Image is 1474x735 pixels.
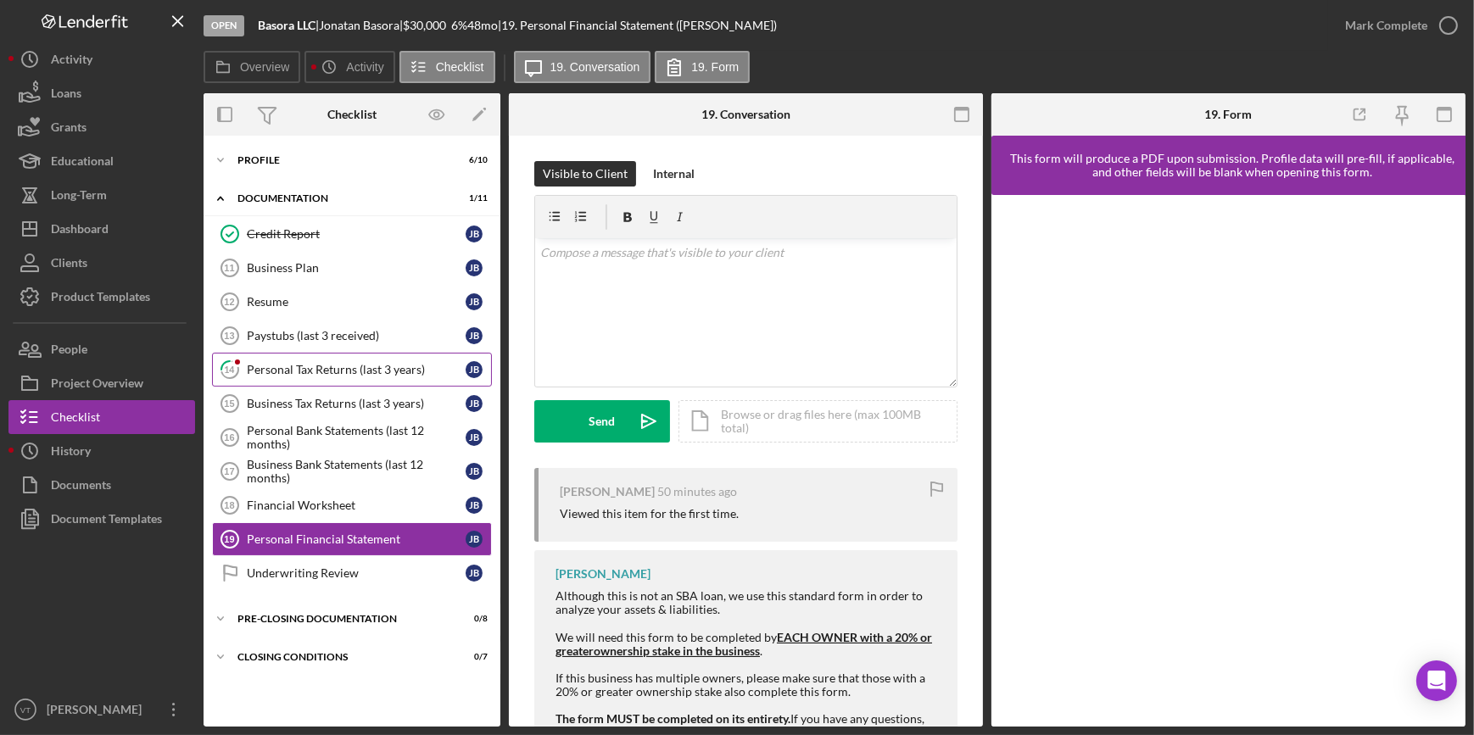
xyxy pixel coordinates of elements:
[247,424,466,451] div: Personal Bank Statements (last 12 months)
[466,293,483,310] div: J B
[399,51,495,83] button: Checklist
[8,693,195,727] button: VT[PERSON_NAME]
[204,51,300,83] button: Overview
[457,193,488,203] div: 1 / 11
[1328,8,1466,42] button: Mark Complete
[1204,108,1252,121] div: 19. Form
[212,285,492,319] a: 12ResumeJB
[204,15,244,36] div: Open
[534,400,670,443] button: Send
[457,652,488,662] div: 0 / 7
[1345,8,1427,42] div: Mark Complete
[1416,660,1457,701] div: Open Intercom Messenger
[1000,152,1466,179] div: This form will produce a PDF upon submission. Profile data will pre-fill, if applicable, and othe...
[589,400,616,443] div: Send
[467,19,498,32] div: 48 mo
[451,19,467,32] div: 6 %
[466,531,483,548] div: J B
[212,488,492,522] a: 18Financial WorksheetJB
[247,227,466,241] div: Credit Report
[212,353,492,387] a: 14Personal Tax Returns (last 3 years)JB
[1008,212,1450,710] iframe: Lenderfit form
[212,319,492,353] a: 13Paystubs (last 3 received)JB
[247,498,466,512] div: Financial Worksheet
[550,60,640,74] label: 19. Conversation
[691,60,739,74] label: 19. Form
[466,565,483,582] div: J B
[498,19,777,32] div: | 19. Personal Financial Statement ([PERSON_NAME])
[8,468,195,502] button: Documents
[466,497,483,514] div: J B
[645,161,703,187] button: Internal
[224,398,234,409] tspan: 15
[237,614,445,624] div: Pre-Closing Documentation
[701,108,790,121] div: 19. Conversation
[224,466,234,476] tspan: 17
[247,261,466,275] div: Business Plan
[560,485,655,498] div: [PERSON_NAME]
[436,60,484,74] label: Checklist
[20,705,31,715] text: VT
[212,387,492,420] a: 15Business Tax Returns (last 3 years)JB
[247,363,466,376] div: Personal Tax Returns (last 3 years)
[319,19,403,32] div: Jonatan Basora |
[327,108,377,121] div: Checklist
[247,295,466,309] div: Resume
[466,259,483,276] div: J B
[237,193,445,203] div: Documentation
[466,429,483,446] div: J B
[224,432,234,443] tspan: 16
[466,395,483,412] div: J B
[247,458,466,485] div: Business Bank Statements (last 12 months)
[594,643,760,658] u: ownership stake in the business
[212,420,492,454] a: 16Personal Bank Statements (last 12 months)JB
[457,614,488,624] div: 0 / 8
[51,502,162,540] div: Document Templates
[466,327,483,344] div: J B
[224,297,234,307] tspan: 12
[51,468,111,506] div: Documents
[237,652,445,662] div: Closing Conditions
[225,364,236,375] tspan: 14
[304,51,394,83] button: Activity
[543,161,628,187] div: Visible to Client
[556,567,650,581] div: [PERSON_NAME]
[224,500,234,510] tspan: 18
[258,19,319,32] div: |
[653,161,695,187] div: Internal
[212,454,492,488] a: 17Business Bank Statements (last 12 months)JB
[212,251,492,285] a: 11Business PlanJB
[403,18,446,32] span: $30,000
[247,329,466,342] div: Paystubs (last 3 received)
[466,361,483,378] div: J B
[8,502,195,536] button: Document Templates
[258,18,315,32] b: Basora LLC
[556,671,941,699] div: If this business has multiple owners, please make sure that those with a 20% or greater ownership...
[457,155,488,165] div: 6 / 10
[556,630,932,658] strong: EACH OWNER with a 20% or greater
